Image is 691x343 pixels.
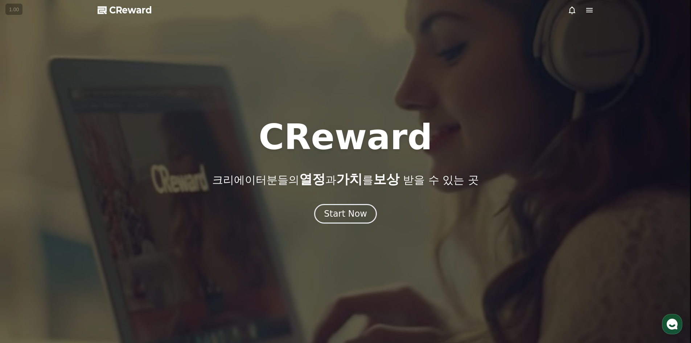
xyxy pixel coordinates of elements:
p: 크리에이터분들의 과 를 받을 수 있는 곳 [212,172,478,187]
button: Start Now [314,204,377,224]
h1: CReward [259,120,432,155]
span: 대화 [66,241,75,247]
span: 가치 [336,172,362,187]
div: Start Now [324,208,367,220]
a: 설정 [94,230,139,248]
a: CReward [98,4,152,16]
span: 설정 [112,241,121,247]
span: 홈 [23,241,27,247]
a: Start Now [314,211,377,218]
a: 대화 [48,230,94,248]
a: 홈 [2,230,48,248]
span: 보상 [373,172,399,187]
span: 열정 [299,172,325,187]
span: CReward [109,4,152,16]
